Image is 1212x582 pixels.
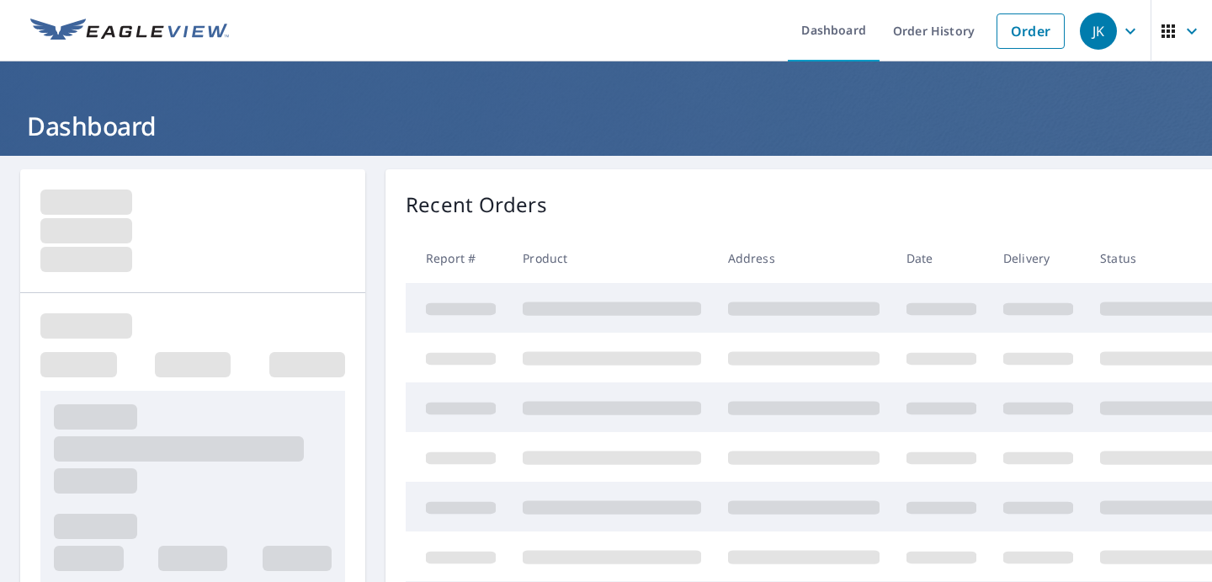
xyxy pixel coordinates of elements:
[1080,13,1117,50] div: JK
[997,13,1065,49] a: Order
[990,233,1087,283] th: Delivery
[509,233,715,283] th: Product
[715,233,893,283] th: Address
[30,19,229,44] img: EV Logo
[893,233,990,283] th: Date
[406,233,509,283] th: Report #
[20,109,1192,143] h1: Dashboard
[406,190,547,220] p: Recent Orders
